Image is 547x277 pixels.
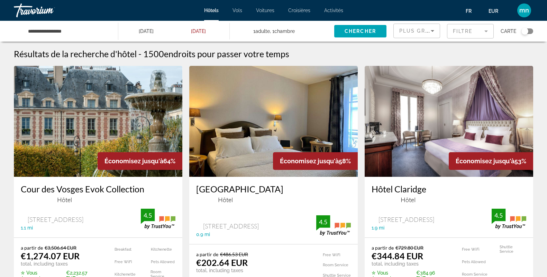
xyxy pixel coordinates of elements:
li: Breakfast [103,245,139,254]
span: a partir de [372,245,394,251]
div: 4.5 [492,211,505,219]
div: 4.5 [316,218,330,226]
img: trustyou-badge.svg [492,209,526,229]
li: Kitchenette [139,245,175,254]
a: Activités [324,8,343,13]
a: Cour des Vosges Evok Collection [21,184,175,194]
span: Hôtel [401,196,416,204]
li: Pets Allowed [450,257,488,266]
span: Économisez jusqu'à [456,157,514,165]
span: a partir de [21,245,43,251]
img: trustyou-badge.svg [141,209,175,229]
span: 1.1 mi [21,225,33,231]
button: Filter [447,24,494,39]
p: total, including taxes [21,261,98,267]
p: total, including taxes [372,261,445,267]
span: 1.9 mi [372,225,384,231]
a: Croisières [288,8,310,13]
span: [STREET_ADDRESS] [28,216,83,223]
span: Économisez jusqu'à [104,157,163,165]
img: Hotel image [189,66,358,177]
span: [STREET_ADDRESS] [379,216,434,223]
span: Économisez jusqu'à [280,157,339,165]
p: total, including taxes [196,268,272,273]
span: 0.9 mi [196,232,210,237]
li: Free WiFi [311,251,351,258]
ins: €202.64 EUR [196,257,248,268]
div: 5 star Hotel [21,196,175,204]
a: Vols [233,8,242,13]
span: , 1 [270,26,295,36]
ins: €344.84 EUR [372,251,423,261]
span: endroits pour passer votre temps [164,49,289,59]
h2: 1500 [143,49,289,59]
div: 3 star Hotel [196,196,351,204]
div: 58% [273,152,358,170]
del: €729.80 EUR [395,245,423,251]
a: Voitures [256,8,274,13]
span: EUR [489,8,498,14]
li: Free WiFi [450,245,488,254]
span: Hôtel [57,196,72,204]
img: trustyou-badge.svg [316,215,351,236]
button: User Menu [515,3,533,18]
li: Room Service [311,262,351,269]
img: Hotel image [365,66,533,177]
span: Carte [501,26,516,36]
button: Travelers: 1 adult, 0 children [230,21,334,42]
span: - [138,49,142,59]
li: Pets Allowed [139,257,175,266]
span: Adulte [255,28,270,34]
mat-select: Sort by [399,27,434,35]
li: Free WiFi [103,257,139,266]
button: Check-in date: Oct 11, 2025 Check-out date: Oct 12, 2025 [118,21,230,42]
div: 53% [449,152,533,170]
li: Shuttle Service [488,245,526,254]
div: 64% [98,152,182,170]
button: Change language [466,6,478,16]
span: Hôtel [218,196,233,204]
button: Toggle map [516,28,533,34]
span: [STREET_ADDRESS] [203,222,259,230]
span: 1 [253,26,270,36]
div: 4.5 [141,211,155,219]
button: Chercher [334,25,386,37]
span: Chambre [274,28,295,34]
img: Hotel image [14,66,182,177]
span: Chercher [345,28,376,34]
a: [GEOGRAPHIC_DATA] [196,184,351,194]
del: €486.53 EUR [220,251,248,257]
button: Change currency [489,6,505,16]
del: €3,506.64 EUR [45,245,76,251]
div: 4 star Hotel [372,196,526,204]
ins: €1,274.07 EUR [21,251,80,261]
a: Hôtel Claridge [372,184,526,194]
span: mn [519,7,529,14]
span: fr [466,8,472,14]
h1: Résultats de la recherche d'hôtel [14,49,137,59]
a: Travorium [14,1,83,19]
span: Plus grandes économies [399,28,482,34]
span: a partir de [196,251,218,257]
a: Hôtels [204,8,219,13]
